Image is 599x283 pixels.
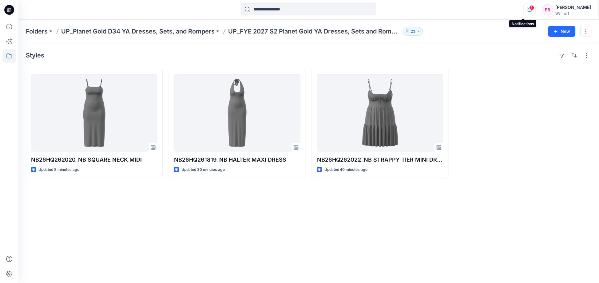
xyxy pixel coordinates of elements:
p: Updated 30 minutes ago [181,167,225,173]
p: Updated 40 minutes ago [324,167,368,173]
div: EB [542,4,553,15]
p: UP_FYE 2027 S2 Planet Gold YA Dresses, Sets and Rompers [228,27,401,36]
h4: Styles [26,52,44,59]
p: Updated 8 minutes ago [38,167,79,173]
p: NB26HQ261819_NB HALTER MAXI DRESS [174,155,300,164]
p: NB26HQ262022_NB STRAPPY TIER MINI DRESS [317,155,443,164]
a: NB26HQ261819_NB HALTER MAXI DRESS [174,74,300,152]
span: 1 [530,5,534,10]
p: 23 [411,28,415,35]
div: Walmart [556,11,591,16]
p: NB26HQ262020_NB SQUARE NECK MIDI [31,155,157,164]
div: [PERSON_NAME] [556,4,591,11]
a: NB26HQ262020_NB SQUARE NECK MIDI [31,74,157,152]
button: New [548,26,576,37]
a: NB26HQ262022_NB STRAPPY TIER MINI DRESS [317,74,443,152]
a: UP_Planet Gold D34 YA Dresses, Sets, and Rompers [61,27,215,36]
button: 23 [403,27,423,36]
a: Folders [26,27,48,36]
